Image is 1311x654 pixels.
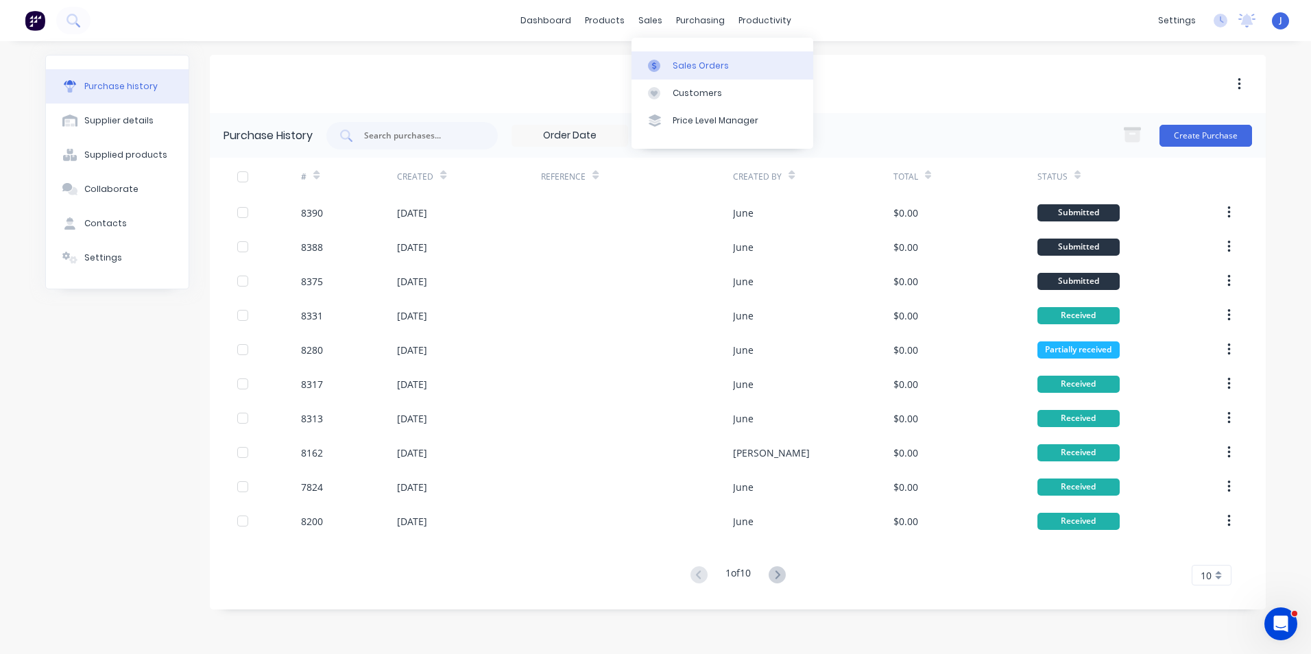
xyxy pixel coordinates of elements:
div: [DATE] [397,446,427,460]
div: 8317 [301,377,323,391]
div: Purchase history [84,80,158,93]
div: $0.00 [893,377,918,391]
button: Collaborate [46,172,189,206]
div: Received [1037,444,1120,461]
div: June [733,274,754,289]
button: Create Purchase [1159,125,1252,147]
div: Price Level Manager [673,114,758,127]
button: Supplied products [46,138,189,172]
div: 8313 [301,411,323,426]
div: June [733,240,754,254]
iframe: Intercom live chat [1264,607,1297,640]
div: Received [1037,376,1120,393]
a: Sales Orders [632,51,813,79]
div: $0.00 [893,514,918,529]
div: Created By [733,171,782,183]
div: products [578,10,632,31]
button: Purchase history [46,69,189,104]
a: dashboard [514,10,578,31]
img: Factory [25,10,45,31]
div: $0.00 [893,274,918,289]
div: Submitted [1037,239,1120,256]
div: Reference [541,171,586,183]
div: Customers [673,87,722,99]
div: Supplied products [84,149,167,161]
button: Contacts [46,206,189,241]
div: productivity [732,10,798,31]
div: 8280 [301,343,323,357]
div: [DATE] [397,343,427,357]
div: $0.00 [893,411,918,426]
div: June [733,343,754,357]
button: Supplier details [46,104,189,138]
div: Received [1037,513,1120,530]
div: 8390 [301,206,323,220]
div: Contacts [84,217,127,230]
div: Supplier details [84,114,154,127]
div: Status [1037,171,1068,183]
div: [PERSON_NAME] [733,446,810,460]
div: 8375 [301,274,323,289]
div: June [733,206,754,220]
div: June [733,514,754,529]
div: purchasing [669,10,732,31]
div: June [733,411,754,426]
div: Collaborate [84,183,139,195]
input: Order Date [512,125,627,146]
div: [DATE] [397,514,427,529]
div: June [733,308,754,323]
div: 8388 [301,240,323,254]
div: June [733,480,754,494]
div: Settings [84,252,122,264]
div: 1 of 10 [725,566,751,585]
div: Submitted [1037,204,1120,221]
div: settings [1151,10,1203,31]
div: [DATE] [397,308,427,323]
div: $0.00 [893,308,918,323]
div: [DATE] [397,274,427,289]
div: $0.00 [893,240,918,254]
div: 8331 [301,308,323,323]
div: Submitted [1037,273,1120,290]
a: Customers [632,80,813,107]
div: Received [1037,479,1120,496]
div: $0.00 [893,446,918,460]
div: [DATE] [397,240,427,254]
div: [DATE] [397,411,427,426]
div: Purchase History [224,128,313,144]
div: 8162 [301,446,323,460]
div: Created [397,171,433,183]
div: # [301,171,306,183]
a: Price Level Manager [632,107,813,134]
span: J [1279,14,1282,27]
div: $0.00 [893,206,918,220]
div: $0.00 [893,480,918,494]
div: 8200 [301,514,323,529]
div: Partially received [1037,341,1120,359]
div: Received [1037,307,1120,324]
input: Search purchases... [363,129,477,143]
div: June [733,377,754,391]
div: $0.00 [893,343,918,357]
div: 7824 [301,480,323,494]
div: [DATE] [397,206,427,220]
span: 10 [1201,568,1212,583]
div: [DATE] [397,377,427,391]
div: sales [632,10,669,31]
div: Sales Orders [673,60,729,72]
div: Received [1037,410,1120,427]
div: [DATE] [397,480,427,494]
button: Settings [46,241,189,275]
div: Total [893,171,918,183]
